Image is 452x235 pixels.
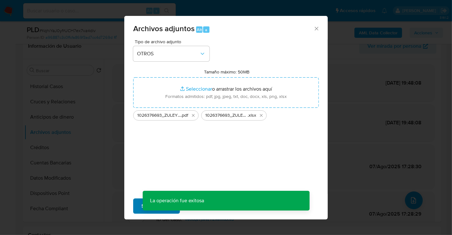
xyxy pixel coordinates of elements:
[181,112,188,119] span: .pdf
[133,108,319,121] ul: Archivos seleccionados
[141,199,172,213] span: Subir archivo
[197,27,202,33] span: Alt
[189,112,197,119] button: Eliminar 1026376693_ZULEYMA CONCEPCION VILLAVICENCIO LOZANO_SEP25.pdf
[143,191,212,211] p: La operación fue exitosa
[137,112,181,119] span: 1026376693_ZULEYMA [PERSON_NAME] LOZANO_SEP25
[137,51,199,57] span: OTROS
[133,23,195,34] span: Archivos adjuntos
[204,69,250,75] label: Tamaño máximo: 50MB
[133,46,209,61] button: OTROS
[257,112,265,119] button: Eliminar 1026376693_ZULEYMA CONCEPCION VILLAVICENCIO LOZANO_SEP25.xlsx
[191,199,211,213] span: Cancelar
[313,25,319,31] button: Cerrar
[248,112,256,119] span: .xlsx
[135,39,211,44] span: Tipo de archivo adjunto
[133,198,180,214] button: Subir archivo
[205,27,207,33] span: a
[205,112,248,119] span: 1026376693_ZULEYMA [PERSON_NAME] LOZANO_SEP25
